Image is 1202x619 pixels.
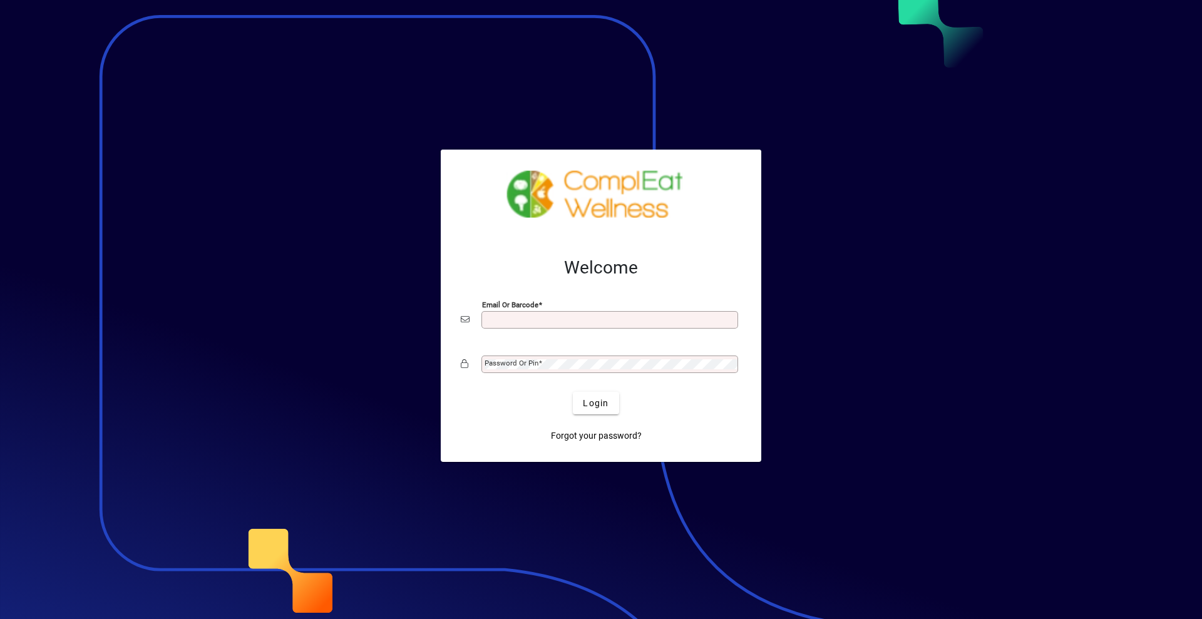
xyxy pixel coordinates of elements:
[573,392,619,414] button: Login
[546,424,647,447] a: Forgot your password?
[482,300,538,309] mat-label: Email or Barcode
[583,397,609,410] span: Login
[551,429,642,443] span: Forgot your password?
[461,257,741,279] h2: Welcome
[485,359,538,367] mat-label: Password or Pin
